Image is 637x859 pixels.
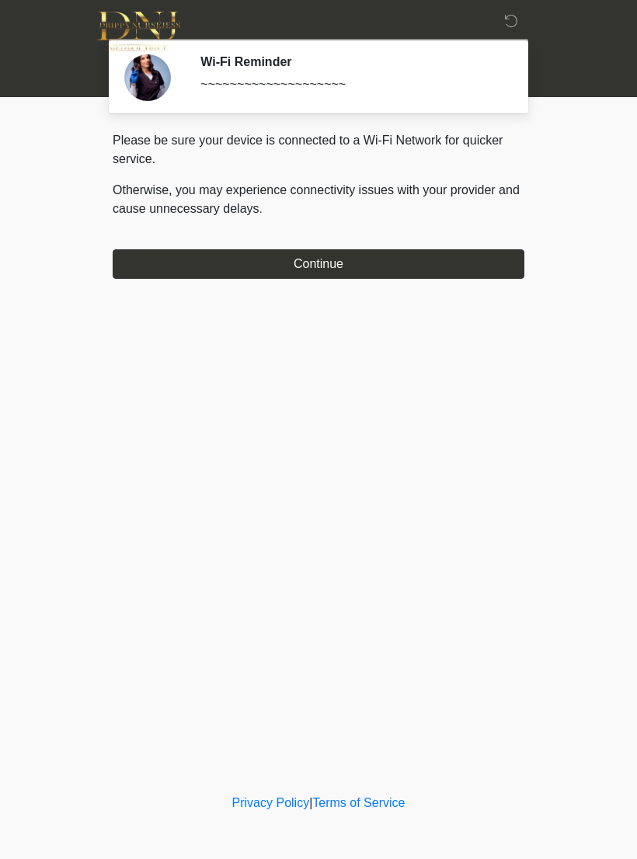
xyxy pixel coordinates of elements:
p: Otherwise, you may experience connectivity issues with your provider and cause unnecessary delays [113,181,524,218]
p: Please be sure your device is connected to a Wi-Fi Network for quicker service. [113,131,524,169]
a: Privacy Policy [232,796,310,809]
button: Continue [113,249,524,279]
img: DNJ Med Boutique Logo [97,12,180,51]
div: ~~~~~~~~~~~~~~~~~~~~ [200,75,501,94]
a: Terms of Service [312,796,405,809]
img: Agent Avatar [124,54,171,101]
a: | [309,796,312,809]
span: . [259,202,263,215]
